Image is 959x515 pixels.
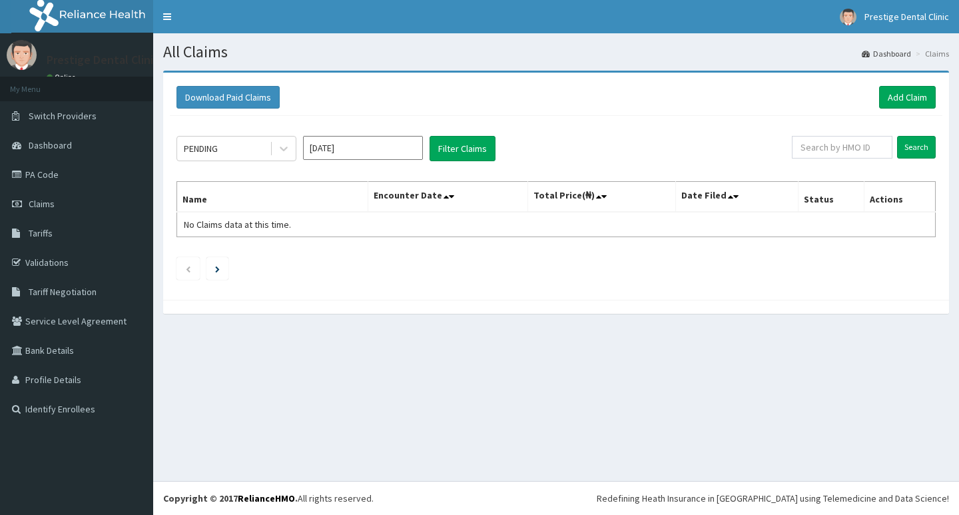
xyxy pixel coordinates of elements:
[29,139,72,151] span: Dashboard
[862,48,911,59] a: Dashboard
[184,219,291,231] span: No Claims data at this time.
[527,182,675,213] th: Total Price(₦)
[798,182,864,213] th: Status
[47,73,79,82] a: Online
[912,48,949,59] li: Claims
[177,182,368,213] th: Name
[163,43,949,61] h1: All Claims
[29,110,97,122] span: Switch Providers
[47,54,159,66] p: Prestige Dental Clinic
[840,9,856,25] img: User Image
[879,86,936,109] a: Add Claim
[176,86,280,109] button: Download Paid Claims
[29,198,55,210] span: Claims
[29,227,53,239] span: Tariffs
[864,11,949,23] span: Prestige Dental Clinic
[792,136,892,159] input: Search by HMO ID
[184,142,218,155] div: PENDING
[185,262,191,274] a: Previous page
[430,136,495,161] button: Filter Claims
[597,492,949,505] div: Redefining Heath Insurance in [GEOGRAPHIC_DATA] using Telemedicine and Data Science!
[897,136,936,159] input: Search
[215,262,220,274] a: Next page
[303,136,423,160] input: Select Month and Year
[864,182,935,213] th: Actions
[238,492,295,504] a: RelianceHMO
[153,481,959,515] footer: All rights reserved.
[7,40,37,70] img: User Image
[163,492,298,504] strong: Copyright © 2017 .
[29,286,97,298] span: Tariff Negotiation
[368,182,527,213] th: Encounter Date
[675,182,798,213] th: Date Filed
